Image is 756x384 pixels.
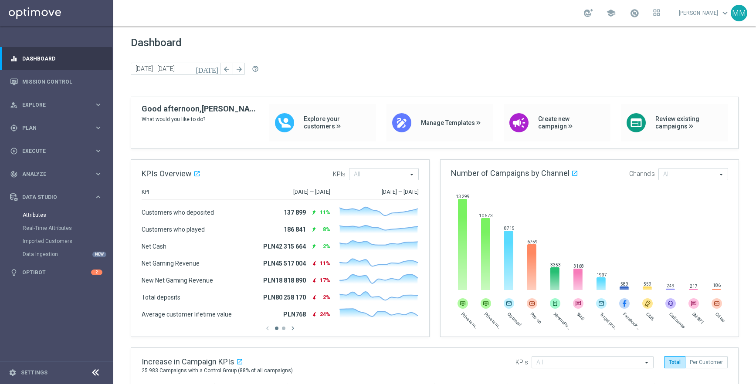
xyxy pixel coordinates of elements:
[22,261,91,284] a: Optibot
[94,193,102,201] i: keyboard_arrow_right
[10,55,103,62] button: equalizer Dashboard
[9,369,17,377] i: settings
[10,194,103,201] button: Data Studio keyboard_arrow_right
[10,148,103,155] button: play_circle_outline Execute keyboard_arrow_right
[10,124,18,132] i: gps_fixed
[22,148,94,154] span: Execute
[10,269,103,276] button: lightbulb Optibot 2
[10,101,103,108] button: person_search Explore keyboard_arrow_right
[10,261,102,284] div: Optibot
[23,248,112,261] div: Data Ingestion
[23,238,91,245] a: Imported Customers
[22,70,102,93] a: Mission Control
[22,125,94,131] span: Plan
[10,101,18,109] i: person_search
[10,147,18,155] i: play_circle_outline
[720,8,730,18] span: keyboard_arrow_down
[22,195,94,200] span: Data Studio
[94,124,102,132] i: keyboard_arrow_right
[10,147,94,155] div: Execute
[606,8,616,18] span: school
[22,47,102,70] a: Dashboard
[94,170,102,178] i: keyboard_arrow_right
[10,47,102,70] div: Dashboard
[23,235,112,248] div: Imported Customers
[731,5,747,21] div: MM
[23,222,112,235] div: Real-Time Attributes
[10,193,94,201] div: Data Studio
[23,212,91,219] a: Attributes
[94,147,102,155] i: keyboard_arrow_right
[10,125,103,131] button: gps_fixed Plan keyboard_arrow_right
[22,172,94,177] span: Analyze
[10,101,94,109] div: Explore
[10,170,18,178] i: track_changes
[10,269,18,276] i: lightbulb
[91,269,102,275] div: 2
[22,102,94,108] span: Explore
[21,370,47,375] a: Settings
[10,55,18,63] i: equalizer
[94,101,102,109] i: keyboard_arrow_right
[23,209,112,222] div: Attributes
[10,170,94,178] div: Analyze
[10,124,94,132] div: Plan
[23,251,91,258] a: Data Ingestion
[23,225,91,232] a: Real-Time Attributes
[10,171,103,178] button: track_changes Analyze keyboard_arrow_right
[92,252,106,257] div: NEW
[678,7,731,20] a: [PERSON_NAME]keyboard_arrow_down
[10,70,102,93] div: Mission Control
[10,78,103,85] button: Mission Control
